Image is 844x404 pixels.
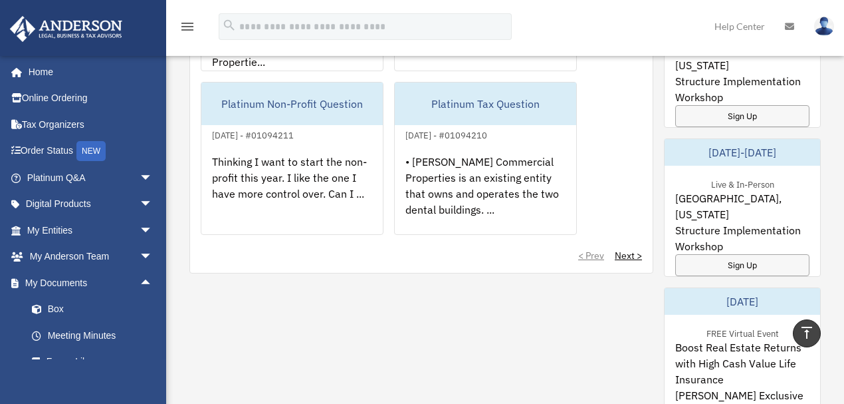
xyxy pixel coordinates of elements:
a: Sign Up [675,105,809,127]
span: arrow_drop_down [140,217,166,244]
div: [DATE] - #01094211 [201,127,304,141]
div: FREE Virtual Event [696,325,790,339]
span: Structure Implementation Workshop [675,222,809,254]
div: Thinking I want to start the non-profit this year. I like the one I have more control over. Can I... [201,143,383,247]
span: arrow_drop_down [140,164,166,192]
div: [DATE] [665,288,820,315]
i: vertical_align_top [799,325,815,341]
a: vertical_align_top [793,319,821,347]
a: Box [19,296,173,323]
a: Order StatusNEW [9,138,173,165]
span: [GEOGRAPHIC_DATA], [US_STATE] [675,190,809,222]
i: menu [179,19,195,35]
a: My Anderson Teamarrow_drop_down [9,244,173,270]
div: [DATE]-[DATE] [665,139,820,166]
a: Platinum Tax Question[DATE] - #01094210• [PERSON_NAME] Commercial Properties is an existing entit... [394,82,577,235]
a: Next > [615,249,642,262]
a: My Entitiesarrow_drop_down [9,217,173,244]
a: Meeting Minutes [19,322,173,349]
a: My Documentsarrow_drop_up [9,270,173,296]
span: Boost Real Estate Returns with High Cash Value Life Insurance [675,339,809,387]
a: Online Ordering [9,85,173,112]
span: [GEOGRAPHIC_DATA], [US_STATE] [675,41,809,73]
span: arrow_drop_down [140,244,166,271]
span: Structure Implementation Workshop [675,73,809,105]
span: arrow_drop_down [140,191,166,218]
a: Platinum Non-Profit Question[DATE] - #01094211Thinking I want to start the non-profit this year. ... [201,82,383,235]
a: Sign Up [675,254,809,276]
div: [DATE] - #01094210 [395,127,498,141]
i: search [222,18,237,33]
a: Platinum Q&Aarrow_drop_down [9,164,173,191]
div: Live & In-Person [700,176,785,190]
a: Tax Organizers [9,111,173,138]
div: NEW [76,141,106,161]
img: User Pic [814,17,834,36]
div: • [PERSON_NAME] Commercial Properties is an existing entity that owns and operates the two dental... [395,143,576,247]
div: Platinum Non-Profit Question [201,83,383,125]
a: menu [179,23,195,35]
a: Digital Productsarrow_drop_down [9,191,173,218]
a: Home [9,59,166,85]
div: Platinum Tax Question [395,83,576,125]
img: Anderson Advisors Platinum Portal [6,16,126,42]
a: Forms Library [19,349,173,375]
span: arrow_drop_up [140,270,166,297]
